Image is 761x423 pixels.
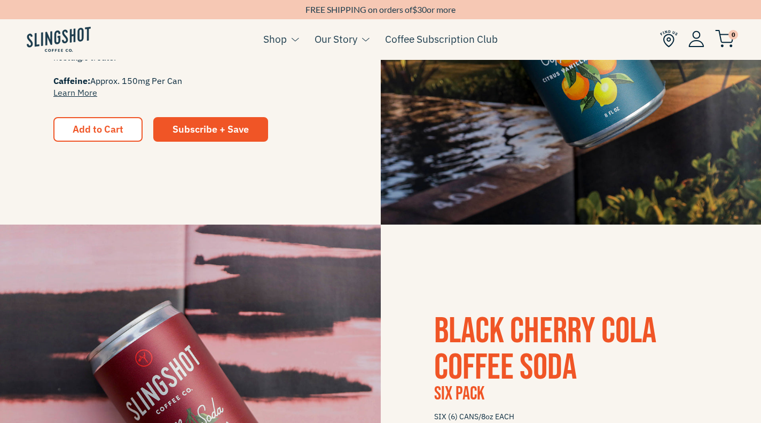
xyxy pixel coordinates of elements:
[715,30,734,48] img: cart
[434,310,656,389] span: Black Cherry Cola Coffee Soda
[688,30,704,47] img: Account
[53,75,90,86] span: Caffeine:
[263,31,287,47] a: Shop
[660,30,678,48] img: Find Us
[417,4,427,14] span: 30
[385,31,498,47] a: Coffee Subscription Club
[315,31,357,47] a: Our Story
[53,117,143,142] button: Add to Cart
[434,382,484,405] span: Six Pack
[73,123,123,135] span: Add to Cart
[434,310,656,389] a: Black Cherry ColaCoffee Soda
[153,117,268,142] a: Subscribe + Save
[715,33,734,45] a: 0
[172,123,249,135] span: Subscribe + Save
[53,87,97,98] a: Learn More
[412,4,417,14] span: $
[53,40,327,98] span: It reminds us of an orange creamsicle, one of summertime’s most nostalgic treats. Approx. 150mg P...
[728,30,738,40] span: 0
